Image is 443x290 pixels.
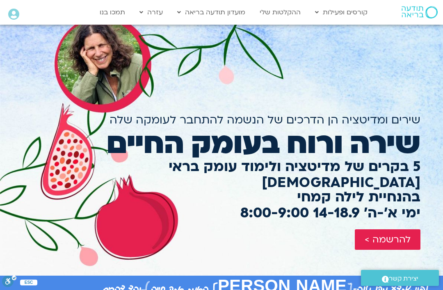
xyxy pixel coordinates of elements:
[355,229,420,250] a: להרשמה >
[311,5,372,20] a: קורסים ופעילות
[173,5,249,20] a: מועדון תודעה בריאה
[361,270,439,286] a: יצירת קשר
[23,159,420,191] h2: 5 בקרים של מדיטציה ולימוד עומק בראי [DEMOGRAPHIC_DATA]
[23,114,420,126] h2: שירים ומדיטציה הן הדרכים של הנשמה להתחבר לעומקה שלה
[402,6,438,18] img: תודעה בריאה
[23,127,420,160] h2: שירה ורוח בעומק החיים
[389,273,418,284] span: יצירת קשר
[23,189,420,221] h2: בהנחיית לילה קמחי ימי א׳-ה׳ 14-18.9 8:00-9:00
[135,5,167,20] a: עזרה
[96,5,129,20] a: תמכו בנו
[365,234,411,245] span: להרשמה >
[256,5,305,20] a: ההקלטות שלי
